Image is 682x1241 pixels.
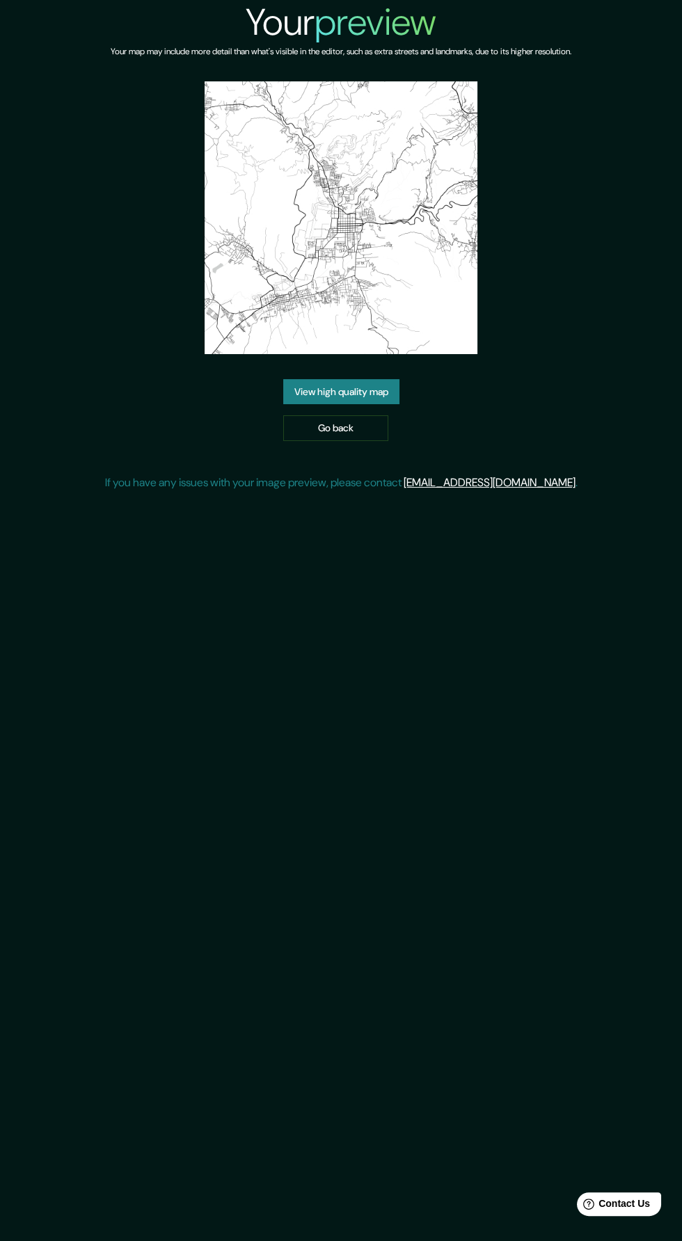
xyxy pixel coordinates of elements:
[111,45,571,59] h6: Your map may include more detail than what's visible in the editor, such as extra streets and lan...
[205,81,477,354] img: created-map-preview
[558,1187,667,1226] iframe: Help widget launcher
[404,475,576,490] a: [EMAIL_ADDRESS][DOMAIN_NAME]
[283,379,399,405] a: View high quality map
[105,474,578,491] p: If you have any issues with your image preview, please contact .
[283,415,388,441] a: Go back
